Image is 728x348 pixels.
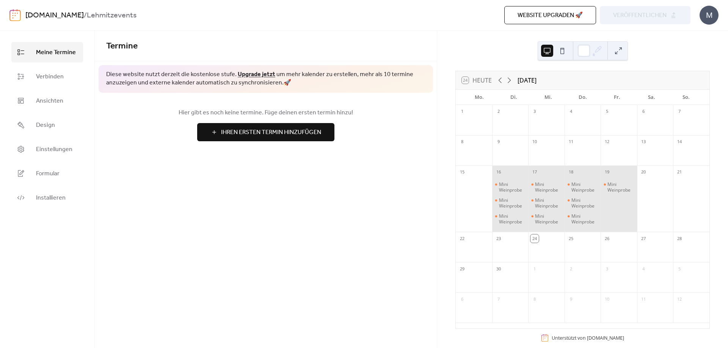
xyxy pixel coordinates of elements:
div: 16 [494,168,503,176]
div: Mo. [462,90,496,105]
a: Verbinden [11,66,83,87]
a: Ihren Ersten Termin Hinzufügen [106,123,425,141]
div: 6 [639,108,648,116]
div: 20 [639,168,648,176]
div: Mini Weinprobe [565,181,601,193]
div: 30 [494,265,503,273]
span: Design [36,121,55,130]
div: 11 [567,138,575,146]
a: Ansichten [11,91,83,111]
div: Di. [496,90,531,105]
div: 10 [603,295,611,303]
div: Mini Weinprobe [492,181,529,193]
div: 26 [603,234,611,243]
div: Mini Weinprobe [601,181,637,193]
div: 7 [675,108,684,116]
div: Mini Weinprobe [565,197,601,209]
div: 12 [675,295,684,303]
div: 24 [530,234,539,243]
div: 6 [458,295,466,303]
div: Mini Weinprobe [528,213,565,225]
a: Einstellungen [11,139,83,159]
div: Mini Weinprobe [499,197,526,209]
div: 4 [567,108,575,116]
img: logo [9,9,21,21]
div: Unterstützt von [552,335,624,341]
div: 8 [458,138,466,146]
div: Mini Weinprobe [499,213,526,225]
div: 3 [530,108,539,116]
div: 2 [567,265,575,273]
span: Hier gibt es noch keine termine. Füge deinen ersten termin hinzu! [106,108,425,117]
div: [DATE] [518,76,537,85]
div: Mini Weinprobe [492,197,529,209]
div: Mini Weinprobe [535,181,562,193]
div: 5 [603,108,611,116]
a: Meine Termine [11,42,83,62]
div: So. [669,90,703,105]
div: Mini Weinprobe [499,181,526,193]
a: Formular [11,163,83,184]
div: 2 [494,108,503,116]
div: 25 [567,234,575,243]
div: 3 [603,265,611,273]
a: Installieren [11,187,83,208]
a: [DOMAIN_NAME] [587,335,624,341]
div: 11 [639,295,648,303]
div: Do. [565,90,600,105]
b: / [84,8,87,23]
div: Mini Weinprobe [528,181,565,193]
div: Mini Weinprobe [571,213,598,225]
div: 21 [675,168,684,176]
span: Termine [106,38,138,55]
div: Mini Weinprobe [492,213,529,225]
div: 9 [494,138,503,146]
div: Mi. [531,90,565,105]
span: Installieren [36,194,66,203]
button: Ihren Ersten Termin Hinzufügen [197,123,334,141]
b: Lehmitzevents [87,8,136,23]
div: 8 [530,295,539,303]
div: Mini Weinprobe [528,197,565,209]
a: [DOMAIN_NAME] [25,8,84,23]
div: 1 [530,265,539,273]
div: 17 [530,168,539,176]
a: Design [11,115,83,135]
a: Upgrade jetzt [238,69,275,80]
div: Mini Weinprobe [571,197,598,209]
span: Meine Termine [36,48,76,57]
div: 22 [458,234,466,243]
div: 23 [494,234,503,243]
span: Formular [36,169,60,178]
div: 19 [603,168,611,176]
div: 14 [675,138,684,146]
div: Mini Weinprobe [607,181,634,193]
span: Website upgraden 🚀 [518,11,583,20]
span: Ansichten [36,97,63,106]
div: Sa. [634,90,669,105]
div: Mini Weinprobe [535,197,562,209]
div: 28 [675,234,684,243]
div: Mini Weinprobe [571,181,598,193]
div: 7 [494,295,503,303]
div: Mini Weinprobe [535,213,562,225]
div: Fr. [600,90,634,105]
span: Einstellungen [36,145,72,154]
div: 10 [530,138,539,146]
div: 12 [603,138,611,146]
div: 9 [567,295,575,303]
div: Mini Weinprobe [565,213,601,225]
div: 27 [639,234,648,243]
div: M [700,6,719,25]
span: Ihren Ersten Termin Hinzufügen [221,128,321,137]
div: 18 [567,168,575,176]
div: 15 [458,168,466,176]
div: 4 [639,265,648,273]
div: 5 [675,265,684,273]
div: 1 [458,108,466,116]
div: 29 [458,265,466,273]
span: Verbinden [36,72,64,81]
button: Website upgraden 🚀 [504,6,596,24]
div: 13 [639,138,648,146]
span: Diese website nutzt derzeit die kostenlose stufe. um mehr kalender zu erstellen, mehr als 10 term... [106,70,425,87]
